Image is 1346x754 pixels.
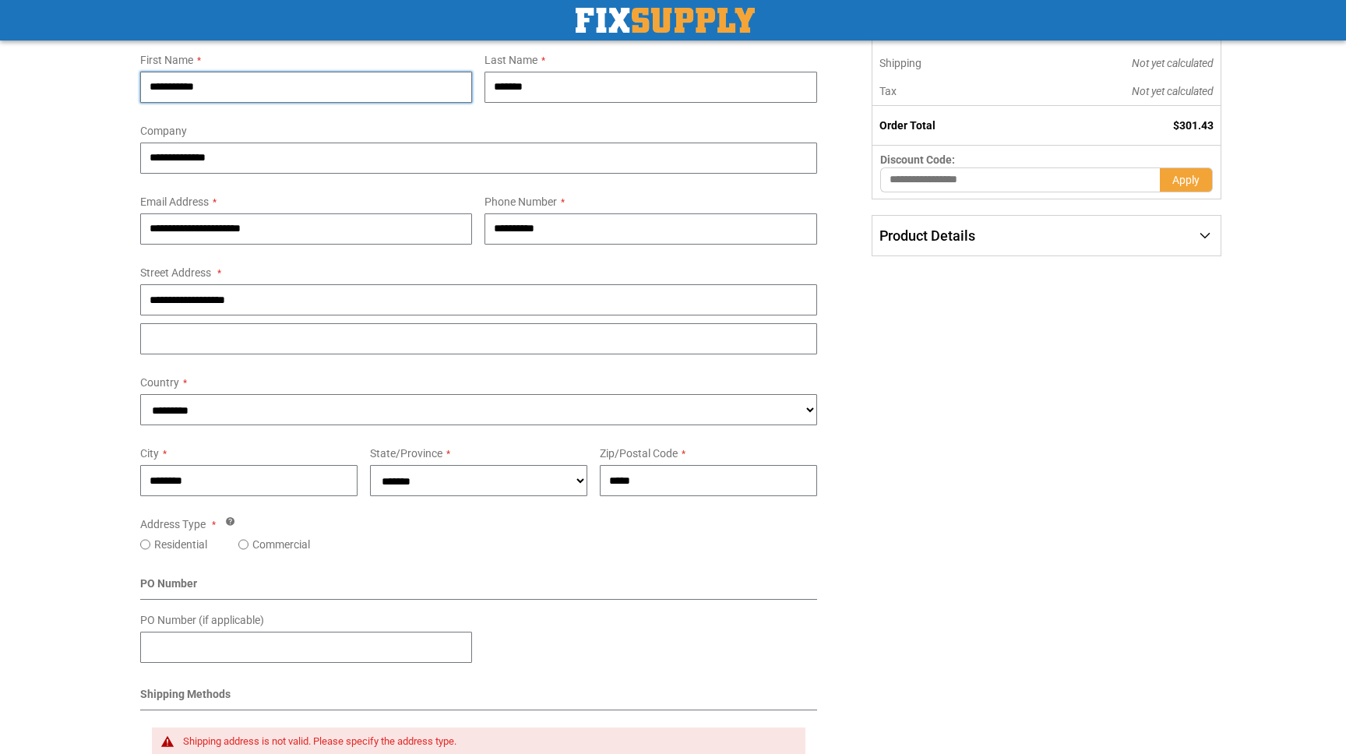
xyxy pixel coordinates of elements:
span: Product Details [879,227,975,244]
span: Phone Number [484,196,557,208]
span: Shipping [879,57,921,69]
span: Company [140,125,187,137]
img: Fix Industrial Supply [576,8,755,33]
span: Not yet calculated [1132,57,1214,69]
span: $301.43 [1173,29,1214,41]
div: PO Number [140,576,817,600]
span: Street Address [140,266,211,279]
label: Commercial [252,537,310,552]
th: Tax [872,77,1027,106]
span: PO Number (if applicable) [140,614,264,626]
span: Email Address [140,196,209,208]
label: Residential [154,537,207,552]
span: $301.43 [1173,119,1214,132]
span: Discount Code: [880,153,955,166]
div: Shipping Methods [140,686,817,710]
span: Country [140,376,179,389]
span: Address Type [140,518,206,530]
button: Apply [1160,167,1213,192]
span: First Name [140,54,193,66]
div: Shipping address is not valid. Please specify the address type. [183,735,790,748]
strong: Order Total [879,119,936,132]
a: store logo [576,8,755,33]
span: Not yet calculated [1132,85,1214,97]
span: Last Name [484,54,537,66]
span: State/Province [370,447,442,460]
span: Apply [1172,174,1200,186]
span: Zip/Postal Code [600,447,678,460]
span: City [140,447,159,460]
